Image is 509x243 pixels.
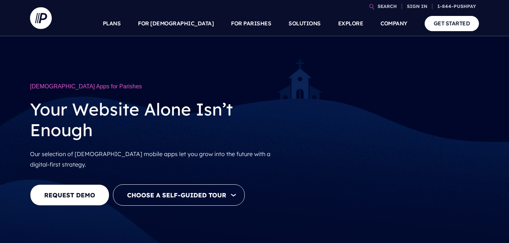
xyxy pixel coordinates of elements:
[289,11,321,36] a: SOLUTIONS
[138,11,214,36] a: FOR [DEMOGRAPHIC_DATA]
[425,16,479,31] a: GET STARTED
[113,184,245,206] button: Choose a Self-guided Tour
[338,11,363,36] a: EXPLORE
[231,11,271,36] a: FOR PARISHES
[30,93,287,146] h2: Your Website Alone Isn’t Enough
[103,11,121,36] a: PLANS
[380,11,407,36] a: COMPANY
[30,146,287,173] p: Our selection of [DEMOGRAPHIC_DATA] mobile apps let you grow into the future with a digital-first...
[30,80,287,93] h1: [DEMOGRAPHIC_DATA] Apps for Parishes
[30,184,109,206] a: REQUEST DEMO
